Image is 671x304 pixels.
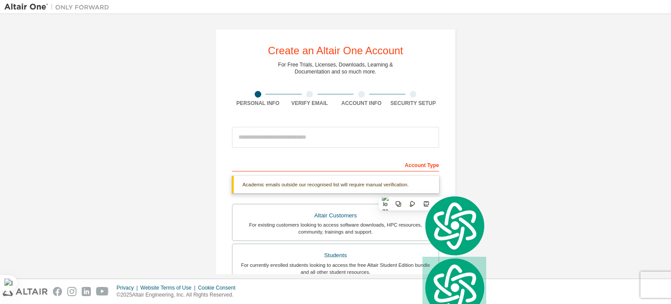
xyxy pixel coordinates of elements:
[238,210,433,222] div: Altair Customers
[238,262,433,276] div: For currently enrolled students looking to access the free Altair Student Edition bundle and all ...
[67,287,76,296] img: instagram.svg
[238,249,433,262] div: Students
[96,287,109,296] img: youtube.svg
[284,100,336,107] div: Verify Email
[198,284,240,291] div: Cookie Consent
[422,195,486,257] img: logo.svg
[268,45,403,56] div: Create an Altair One Account
[3,287,48,296] img: altair_logo.svg
[232,100,284,107] div: Personal Info
[4,3,114,11] img: Altair One
[238,221,433,235] div: For existing customers looking to access software downloads, HPC resources, community, trainings ...
[232,176,439,193] div: Academic emails outside our recognised list will require manual verification.
[232,157,439,171] div: Account Type
[117,291,241,299] p: © 2025 Altair Engineering, Inc. All Rights Reserved.
[117,284,140,291] div: Privacy
[335,100,387,107] div: Account Info
[278,61,393,75] div: For Free Trials, Licenses, Downloads, Learning & Documentation and so much more.
[387,100,439,107] div: Security Setup
[82,287,91,296] img: linkedin.svg
[140,284,198,291] div: Website Terms of Use
[53,287,62,296] img: facebook.svg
